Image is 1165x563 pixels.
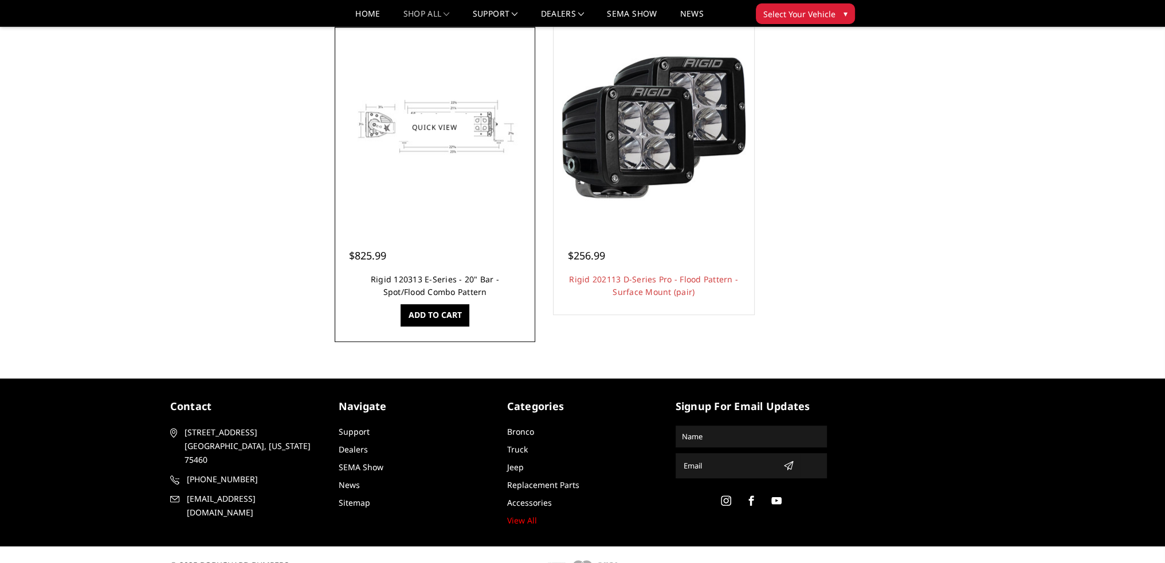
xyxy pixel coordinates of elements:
a: Replacement Parts [507,479,579,490]
a: View All [507,515,537,526]
a: Dealers [339,444,368,455]
a: [EMAIL_ADDRESS][DOMAIN_NAME] [170,492,321,519]
h5: signup for email updates [676,399,827,414]
a: News [339,479,360,490]
span: [EMAIL_ADDRESS][DOMAIN_NAME] [187,492,320,519]
a: Home [355,10,380,26]
span: [STREET_ADDRESS] [GEOGRAPHIC_DATA], [US_STATE] 75460 [185,426,317,467]
a: Rigid 120313 E-Series - 20" Bar - Spot/Flood Combo Pattern [371,274,499,297]
a: shop all [403,10,450,26]
a: Rigid 202113 D-Series Pro - Flood Pattern - Surface Mount (pair) [569,274,738,297]
a: [PHONE_NUMBER] [170,473,321,486]
a: Support [473,10,518,26]
a: Accessories [507,497,552,508]
a: Rigid 120313 E-Series - 20" Bar - Spot/Flood Combo Pattern Rigid 120313 E-Series - 20" Bar - Spot... [338,30,532,225]
span: ▾ [844,7,848,19]
span: Select Your Vehicle [763,8,835,20]
a: Support [339,426,370,437]
span: $825.99 [349,249,386,262]
iframe: Chat Widget [1108,508,1165,563]
a: Quick view [397,114,473,141]
input: Email [679,456,779,475]
a: SEMA Show [607,10,657,26]
span: [PHONE_NUMBER] [187,473,320,486]
a: SEMA Show [339,462,383,473]
a: News [680,10,703,26]
a: Sitemap [339,497,370,508]
input: Name [677,427,825,446]
img: Rigid 120313 E-Series - 20" Bar - Spot/Flood Combo Pattern [343,58,527,196]
h5: Navigate [339,399,490,414]
a: Add to Cart [401,304,469,326]
a: Jeep [507,462,524,473]
button: Select Your Vehicle [756,3,855,24]
h5: Categories [507,399,658,414]
a: Bronco [507,426,534,437]
span: $256.99 [568,249,605,262]
a: Dealers [541,10,585,26]
img: Rigid 202113 D-Series Pro - Flood Pattern - Surface Mount (pair) [562,36,746,219]
a: Truck [507,444,528,455]
h5: contact [170,399,321,414]
a: Rigid 202113 D-Series Pro - Flood Pattern - Surface Mount (pair) Rigid 202113 D-Series Pro - Floo... [556,30,751,225]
